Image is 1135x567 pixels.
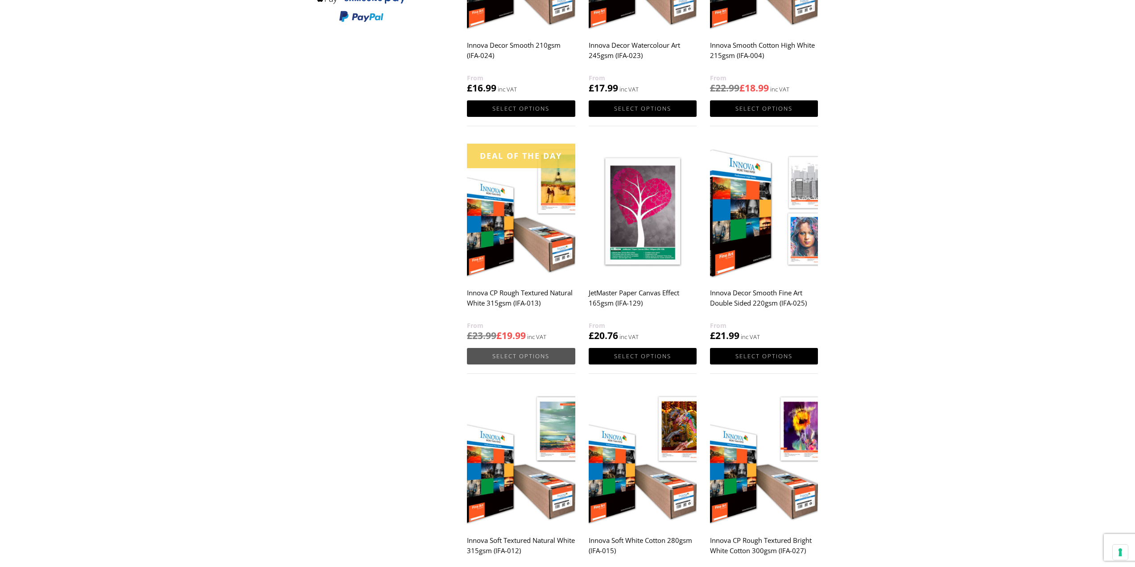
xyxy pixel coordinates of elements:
[467,348,575,364] a: Select options for “Innova CP Rough Textured Natural White 315gsm (IFA-013)”
[467,144,575,168] div: Deal of the day
[589,329,618,342] bdi: 20.76
[467,100,575,117] a: Select options for “Innova Decor Smooth 210gsm (IFA-024)”
[710,82,715,94] span: £
[589,391,697,526] img: Innova Soft White Cotton 280gsm (IFA-015)
[467,285,575,320] h2: Innova CP Rough Textured Natural White 315gsm (IFA-013)
[710,82,739,94] bdi: 22.99
[589,329,594,342] span: £
[589,100,697,117] a: Select options for “Innova Decor Watercolour Art 245gsm (IFA-023)”
[467,144,575,279] img: Innova CP Rough Textured Natural White 315gsm (IFA-013)
[710,329,715,342] span: £
[467,37,575,73] h2: Innova Decor Smooth 210gsm (IFA-024)
[589,82,594,94] span: £
[710,144,818,279] img: Innova Decor Smooth Fine Art Double Sided 220gsm (IFA-025)
[739,82,745,94] span: £
[710,348,818,364] a: Select options for “Innova Decor Smooth Fine Art Double Sided 220gsm (IFA-025)”
[467,329,472,342] span: £
[710,100,818,117] a: Select options for “Innova Smooth Cotton High White 215gsm (IFA-004)”
[589,144,697,342] a: JetMaster Paper Canvas Effect 165gsm (IFA-129) £20.76
[589,37,697,73] h2: Innova Decor Watercolour Art 245gsm (IFA-023)
[467,329,496,342] bdi: 23.99
[467,391,575,526] img: Innova Soft Textured Natural White 315gsm (IFA-012)
[739,82,769,94] bdi: 18.99
[710,329,739,342] bdi: 21.99
[589,285,697,320] h2: JetMaster Paper Canvas Effect 165gsm (IFA-129)
[710,391,818,526] img: Innova CP Rough Textured Bright White Cotton 300gsm (IFA-027)
[467,144,575,342] a: Deal of the day Innova CP Rough Textured Natural White 315gsm (IFA-013) £23.99£19.99
[710,144,818,342] a: Innova Decor Smooth Fine Art Double Sided 220gsm (IFA-025) £21.99
[467,82,472,94] span: £
[467,82,496,94] bdi: 16.99
[710,285,818,320] h2: Innova Decor Smooth Fine Art Double Sided 220gsm (IFA-025)
[1113,545,1128,560] button: Your consent preferences for tracking technologies
[496,329,526,342] bdi: 19.99
[710,37,818,73] h2: Innova Smooth Cotton High White 215gsm (IFA-004)
[496,329,502,342] span: £
[589,348,697,364] a: Select options for “JetMaster Paper Canvas Effect 165gsm (IFA-129)”
[589,144,697,279] img: JetMaster Paper Canvas Effect 165gsm (IFA-129)
[589,82,618,94] bdi: 17.99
